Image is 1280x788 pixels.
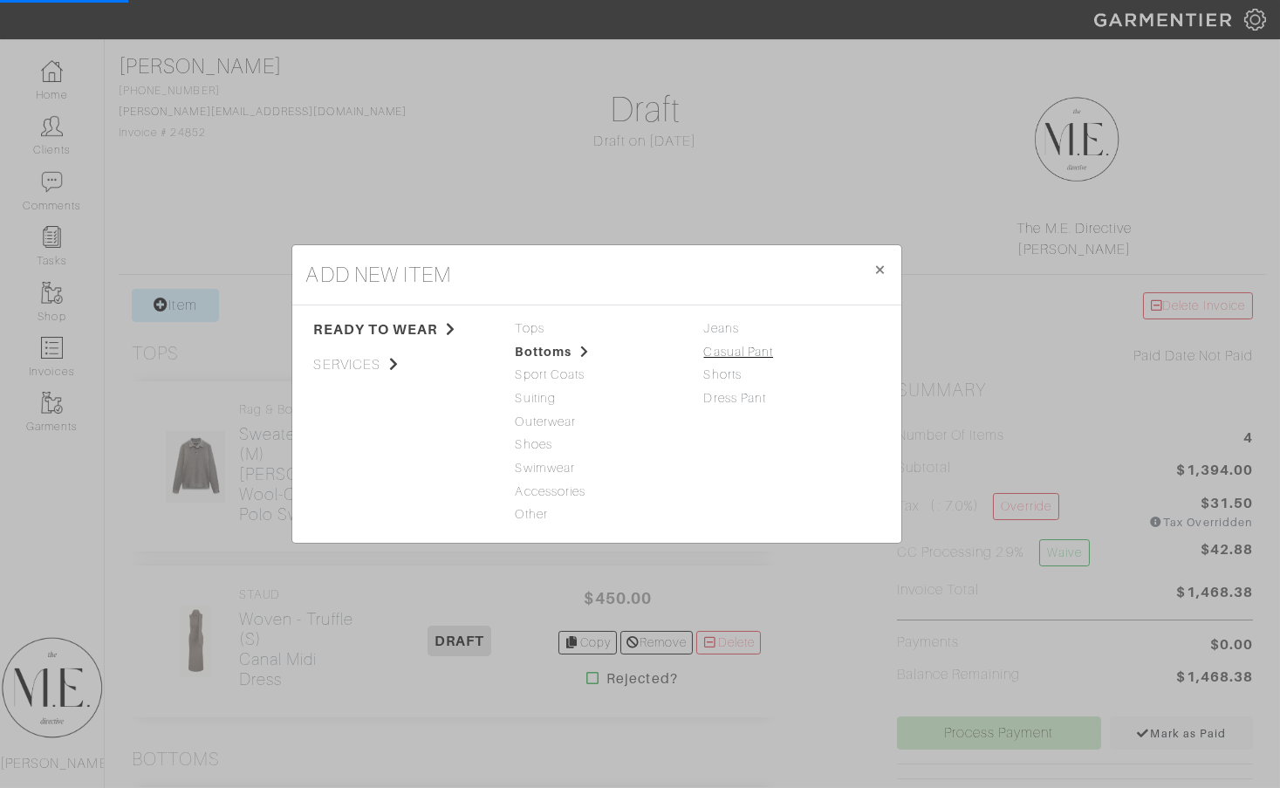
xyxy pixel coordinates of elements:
span: Shoes [516,435,678,455]
a: Jeans [704,321,739,335]
a: Casual Pant [704,345,774,359]
span: Suiting [516,389,678,408]
span: Outerwear [516,413,678,432]
h4: add new item [306,259,452,291]
span: Bottoms [516,343,678,362]
span: Tops [516,319,678,339]
span: Sport Coats [516,366,678,385]
a: Dress Pant [704,391,767,405]
a: Shorts [704,367,742,381]
span: Accessories [516,483,678,502]
span: Other [516,505,678,524]
span: services [314,354,489,375]
span: Swimwear [516,459,678,478]
span: × [874,257,887,281]
span: ready to wear [314,319,489,340]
